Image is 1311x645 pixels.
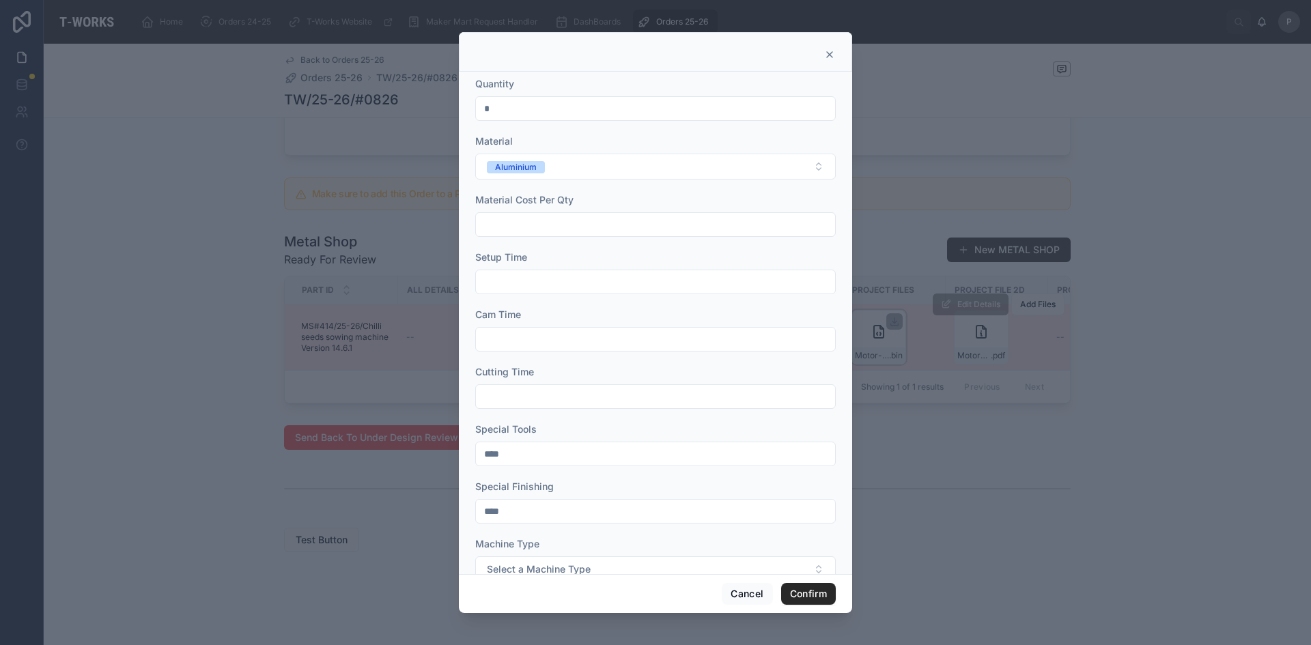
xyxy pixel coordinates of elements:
[475,309,521,320] span: Cam Time
[722,583,772,605] button: Cancel
[475,154,836,180] button: Select Button
[475,194,574,205] span: Material Cost Per Qty
[475,366,534,377] span: Cutting Time
[475,78,514,89] span: Quantity
[475,251,527,263] span: Setup Time
[495,161,537,173] div: Aluminium
[781,583,836,605] button: Confirm
[475,556,836,582] button: Select Button
[475,481,554,492] span: Special Finishing
[475,423,537,435] span: Special Tools
[475,538,539,549] span: Machine Type
[475,135,513,147] span: Material
[487,562,591,576] span: Select a Machine Type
